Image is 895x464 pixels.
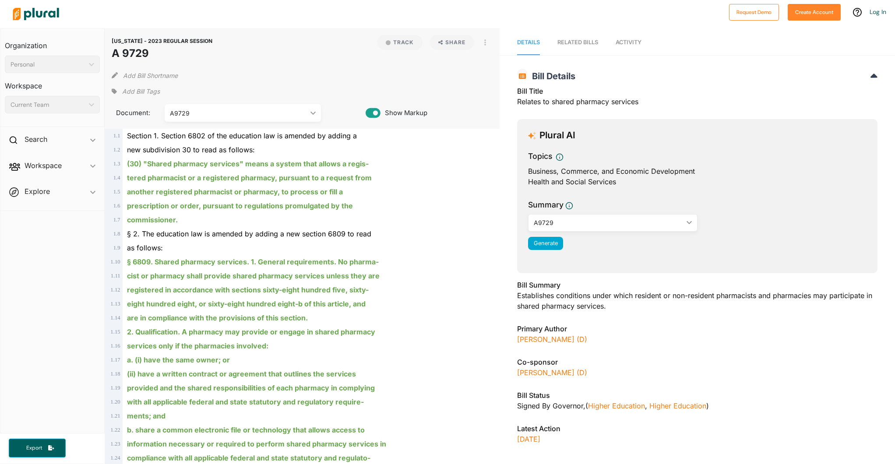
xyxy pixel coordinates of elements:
h1: A 9729 [112,46,212,61]
ins: information necessary or required to perform shared pharmacy services in [127,439,386,448]
h3: Organization [5,33,100,52]
div: A9729 [170,109,307,118]
ins: tered pharmacist or a registered pharmacy, pursuant to a request from [127,173,372,182]
ins: prescription or order, pursuant to regulations promulgated by the [127,201,353,210]
span: 1 . 2 [113,147,120,153]
span: 1 . 20 [110,399,120,405]
h3: Topics [528,151,552,162]
ins: (30) "Shared pharmacy services" means a system that allows a regis- [127,159,369,168]
span: 1 . 8 [113,231,120,237]
ins: another registered pharmacist or pharmacy, to process or fill a [127,187,343,196]
span: 1 . 23 [110,441,120,447]
button: Create Account [788,4,841,21]
a: Create Account [788,7,841,16]
a: Log In [870,8,886,16]
span: as follows: [127,243,163,252]
span: 1 . 13 [110,301,120,307]
button: Share [430,35,475,50]
h3: Workspace [5,73,100,92]
span: Activity [616,39,641,46]
ins: ments; and [127,411,166,420]
ins: compliance with all applicable federal and state statutory and regulato- [127,453,370,462]
span: 1 . 9 [113,245,120,251]
ins: 2. Qualification. A pharmacy may provide or engage in shared pharmacy [127,327,375,336]
a: Request Demo [729,7,779,16]
ins: registered in accordance with sections sixty-eight hundred five, sixty- [127,285,369,294]
span: new subdivision 30 to read as follows: [127,145,255,154]
p: [DATE] [517,434,877,444]
span: Add Bill Tags [122,87,160,96]
ins: with all applicable federal and state statutory and regulatory require- [127,397,364,406]
div: A9729 [534,218,683,227]
span: 1 . 3 [113,161,120,167]
span: Bill Details [528,71,575,81]
h3: Summary [528,199,564,211]
ins: commissioner. [127,215,178,224]
span: 1 . 4 [113,175,120,181]
a: Higher Education [588,401,645,410]
h2: Search [25,134,47,144]
span: 1 . 16 [110,343,120,349]
h3: Co-sponsor [517,357,877,367]
span: 1 . 12 [110,287,120,293]
div: RELATED BILLS [557,38,598,46]
button: Share [426,35,478,50]
div: Personal [11,60,85,69]
span: 1 . 22 [110,427,120,433]
button: Export [9,439,66,457]
span: Document: [112,108,154,118]
h3: Primary Author [517,323,877,334]
ins: provided and the shared responsibilities of each pharmacy in complying [127,383,375,392]
a: [PERSON_NAME] (D) [517,335,587,344]
ins: services only if the pharmacies involved: [127,341,268,350]
span: 1 . 19 [110,385,120,391]
ins: a. (i) have the same owner; or [127,355,230,364]
span: [US_STATE] - 2023 REGULAR SESSION [112,38,212,44]
h3: Bill Title [517,86,877,96]
div: Signed by Governor , ( ) [517,401,877,411]
ins: § 6809. Shared pharmacy services. 1. General requirements. No pharma- [127,257,379,266]
button: Add Bill Shortname [123,68,178,82]
span: Generate [534,240,558,246]
ins: b. share a common electronic file or technology that allows access to [127,425,365,434]
span: 1 . 6 [113,203,120,209]
span: 1 . 5 [113,189,120,195]
div: Add tags [112,85,160,98]
span: 1 . 7 [113,217,120,223]
span: Section 1. Section 6802 of the education law is amended by adding a [127,131,357,140]
span: Details [517,39,540,46]
a: Higher Education [649,401,706,410]
div: Current Team [11,100,85,109]
a: Details [517,30,540,55]
span: § 2. The education law is amended by adding a new section 6809 to read [127,229,371,238]
span: 1 . 17 [110,357,120,363]
a: [PERSON_NAME] (D) [517,368,587,377]
ins: cist or pharmacy shall provide shared pharmacy services unless they are [127,271,380,280]
ins: eight hundred eight, or sixty-eight hundred eight-b of this article, and [127,299,366,308]
h3: Plural AI [539,130,575,141]
button: Generate [528,237,563,250]
span: 1 . 10 [110,259,120,265]
span: 1 . 24 [110,455,120,461]
span: 1 . 14 [110,315,120,321]
div: Business, Commerce, and Economic Development [528,166,867,176]
button: Request Demo [729,4,779,21]
span: Show Markup [381,108,427,118]
h3: Latest Action [517,423,877,434]
a: RELATED BILLS [557,30,598,55]
span: 1 . 18 [110,371,120,377]
a: Activity [616,30,641,55]
span: 1 . 11 [111,273,120,279]
h3: Bill Summary [517,280,877,290]
span: 1 . 15 [110,329,120,335]
span: Export [20,444,48,452]
ins: are in compliance with the provisions of this section. [127,313,308,322]
div: Health and Social Services [528,176,867,187]
span: 1 . 1 [113,133,120,139]
span: 1 . 21 [110,413,120,419]
h3: Bill Status [517,390,877,401]
ins: (ii) have a written contract or agreement that outlines the services [127,369,356,378]
div: Relates to shared pharmacy services [517,86,877,112]
button: Track [377,35,423,50]
div: Establishes conditions under which resident or non-resident pharmacists and pharmacies may partic... [517,280,877,316]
